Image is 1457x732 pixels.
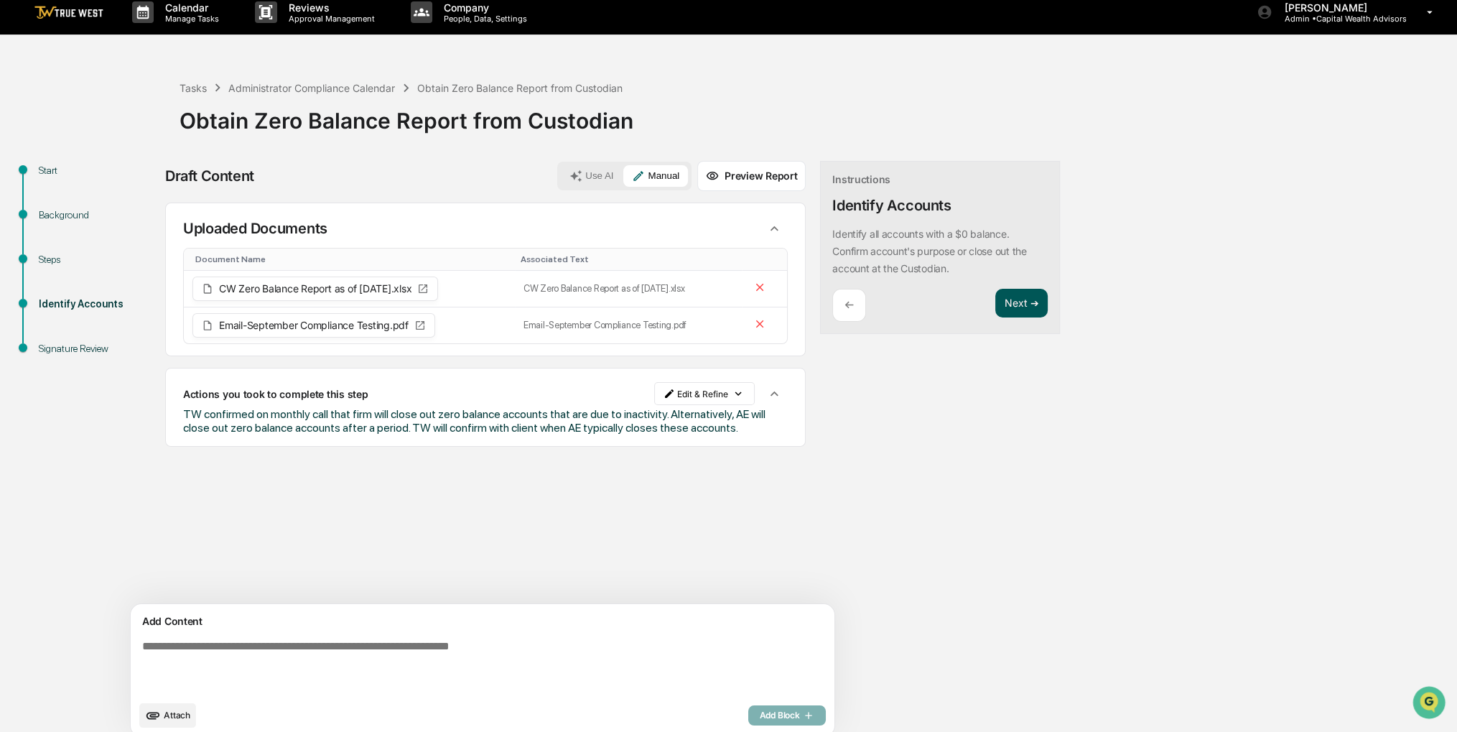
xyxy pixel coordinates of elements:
[697,161,806,191] button: Preview Report
[118,254,178,269] span: Attestations
[29,254,93,269] span: Preclearance
[1272,14,1406,24] p: Admin • Capital Wealth Advisors
[30,109,56,135] img: 8933085812038_c878075ebb4cc5468115_72.jpg
[139,613,826,630] div: Add Content
[244,113,261,131] button: Start new chat
[98,249,184,274] a: 🗄️Attestations
[515,307,742,343] td: Email-September Compliance Testing.pdf
[432,1,534,14] p: Company
[832,197,951,214] div: Identify Accounts
[14,181,37,204] img: Sigrid Alegria
[277,14,382,24] p: Approval Management
[223,156,261,173] button: See all
[654,382,755,405] button: Edit & Refine
[515,271,742,307] td: CW Zero Balance Report as of [DATE].xlsx
[45,195,116,206] span: [PERSON_NAME]
[183,407,765,435] span: TW confirmed on monthly call that firm will close out zero balance accounts that are due to inact...
[165,167,254,185] div: Draft Content
[143,317,174,328] span: Pylon
[1272,1,1406,14] p: [PERSON_NAME]
[180,82,207,94] div: Tasks
[219,320,409,330] span: Email-September Compliance Testing.pdf
[9,276,96,302] a: 🔎Data Lookup
[39,341,157,356] div: Signature Review
[154,1,226,14] p: Calendar
[832,173,890,185] div: Instructions
[277,1,382,14] p: Reviews
[750,315,770,336] button: Remove file
[164,710,190,721] span: Attach
[34,6,103,19] img: logo
[29,282,90,296] span: Data Lookup
[195,254,509,264] div: Toggle SortBy
[832,228,1026,274] p: Identify all accounts with a $0 balance. Confirm account's purpose or close out the account at th...
[14,29,261,52] p: How can we help?
[39,208,157,223] div: Background
[65,109,236,124] div: Start new chat
[65,124,197,135] div: We're available if you need us!
[39,252,157,267] div: Steps
[39,297,157,312] div: Identify Accounts
[750,278,770,300] button: Remove file
[101,316,174,328] a: Powered byPylon
[844,298,854,312] p: ←
[1411,685,1450,723] iframe: Open customer support
[139,703,196,728] button: upload document
[119,195,124,206] span: •
[14,283,26,295] div: 🔎
[228,82,395,94] div: Administrator Compliance Calendar
[154,14,226,24] p: Manage Tasks
[9,249,98,274] a: 🖐️Preclearance
[183,388,368,400] p: Actions you took to complete this step
[127,195,157,206] span: [DATE]
[623,165,688,187] button: Manual
[432,14,534,24] p: People, Data, Settings
[995,289,1048,318] button: Next ➔
[14,109,40,135] img: 1746055101610-c473b297-6a78-478c-a979-82029cc54cd1
[219,284,411,294] span: CW Zero Balance Report as of [DATE].xlsx
[561,165,622,187] button: Use AI
[180,96,1450,134] div: Obtain Zero Balance Report from Custodian
[14,256,26,267] div: 🖐️
[39,163,157,178] div: Start
[104,256,116,267] div: 🗄️
[14,159,96,170] div: Past conversations
[183,220,327,237] p: Uploaded Documents
[521,254,736,264] div: Toggle SortBy
[417,82,623,94] div: Obtain Zero Balance Report from Custodian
